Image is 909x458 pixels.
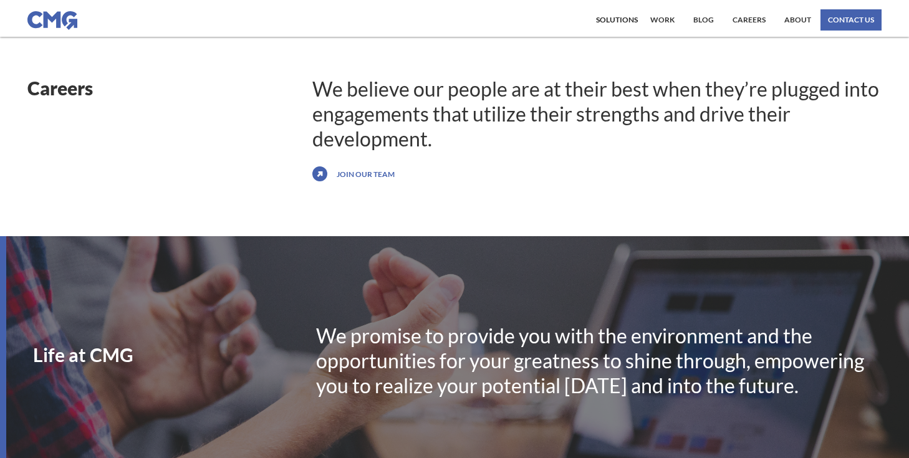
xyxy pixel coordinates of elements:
[312,164,327,184] img: icon with arrow pointing up and to the right.
[828,16,874,24] div: contact us
[27,77,312,99] h1: Careers
[729,9,769,31] a: Careers
[334,164,398,184] a: Join our team
[690,9,717,31] a: Blog
[647,9,678,31] a: work
[33,345,316,364] h1: Life at CMG
[596,16,638,24] div: Solutions
[312,77,882,151] div: We believe our people are at their best when they’re plugged into engagements that utilize their ...
[27,11,77,30] img: CMG logo in blue.
[781,9,814,31] a: About
[316,323,882,398] div: We promise to provide you with the environment and the opportunities for your greatness to shine ...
